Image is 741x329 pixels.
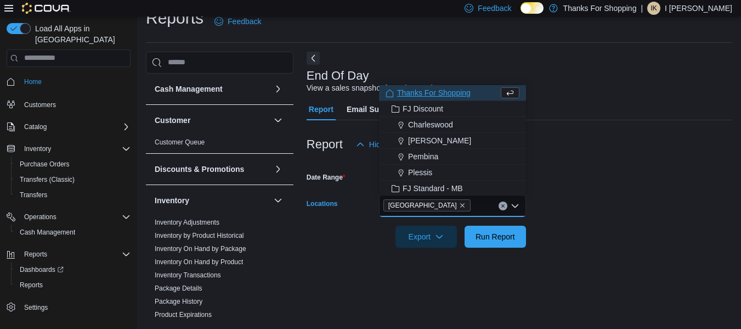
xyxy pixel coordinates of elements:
div: Customer [146,136,293,153]
span: Reports [20,281,43,289]
span: Reports [20,248,131,261]
span: Dashboards [15,263,131,276]
span: Transfers (Classic) [20,175,75,184]
span: Harbour Landing [383,199,471,211]
span: Dashboards [20,265,64,274]
span: Feedback [478,3,511,14]
button: Clear input [499,202,507,210]
span: Plessis [408,167,432,178]
span: Inventory On Hand by Package [155,244,246,253]
span: Catalog [24,122,47,131]
span: [GEOGRAPHIC_DATA] [388,200,457,211]
span: Settings [20,300,131,314]
p: | [641,2,643,15]
a: Package History [155,298,202,305]
span: Reports [24,250,47,259]
button: Inventory [155,195,269,206]
a: Inventory On Hand by Package [155,245,246,253]
a: Inventory Transactions [155,271,221,279]
div: View a sales snapshot for a date or date range. [307,82,467,94]
button: Home [2,74,135,90]
span: Settings [24,303,48,312]
span: Reports [15,278,131,292]
button: Pembina [379,149,526,165]
h1: Reports [146,7,203,29]
a: Customers [20,98,60,111]
button: Discounts & Promotions [155,164,269,175]
span: Transfers [20,191,47,199]
span: Cash Management [15,226,131,239]
button: Cash Management [11,225,135,240]
a: Inventory On Hand by Product [155,258,243,266]
button: Export [395,226,457,248]
span: Inventory [24,144,51,153]
span: Cash Management [20,228,75,237]
button: Discounts & Promotions [271,163,285,176]
a: Dashboards [11,262,135,277]
a: Product Expirations [155,311,212,319]
button: Settings [2,299,135,315]
p: Thanks For Shopping [563,2,637,15]
span: Inventory On Hand by Product [155,258,243,266]
button: Charleswood [379,117,526,133]
span: Feedback [228,16,261,27]
a: Dashboards [15,263,68,276]
a: Package Details [155,285,202,292]
span: FJ Discount [403,103,443,114]
button: Purchase Orders [11,157,135,172]
span: Inventory Transactions [155,271,221,280]
a: Cash Management [15,226,80,239]
span: Home [24,77,42,86]
h3: Cash Management [155,83,223,94]
span: IK [651,2,657,15]
button: Customer [155,115,269,126]
span: Hide Parameters [369,139,427,150]
button: Inventory [271,194,285,207]
button: FJ Standard - MB [379,181,526,197]
span: Operations [24,213,56,221]
span: Catalog [20,120,131,133]
button: Close list of options [511,202,519,210]
h3: Customer [155,115,190,126]
h3: Inventory [155,195,189,206]
button: Thanks For Shopping [379,85,526,101]
button: Run Report [465,226,526,248]
a: Reports [15,278,47,292]
button: Inventory [2,141,135,157]
button: FJ Discount [379,101,526,117]
button: Reports [20,248,52,261]
a: Inventory by Product Historical [155,232,244,239]
h3: Report [307,138,343,151]
button: [PERSON_NAME] [379,133,526,149]
span: Email Subscription [347,98,416,120]
label: Date Range [307,173,346,182]
span: Thanks For Shopping [397,87,471,98]
div: I Kirk [647,2,660,15]
span: Export [402,226,450,248]
span: Customers [20,97,131,111]
span: Customer Queue [155,138,205,147]
button: Customers [2,96,135,112]
button: Operations [20,210,61,224]
button: Catalog [2,119,135,135]
a: Purchase Orders [15,158,74,171]
span: [PERSON_NAME] [408,135,471,146]
button: Customer [271,114,285,127]
span: Inventory [20,142,131,155]
span: Purchase Orders [20,160,70,169]
input: Dark Mode [521,2,544,14]
button: Transfers (Classic) [11,172,135,187]
span: Report [309,98,333,120]
span: Run Report [476,231,515,242]
button: Remove Harbour Landing from selection in this group [459,202,466,209]
button: Catalog [20,120,51,133]
span: Product Expirations [155,310,212,319]
span: Home [20,75,131,88]
span: Pembina [408,151,438,162]
a: Transfers [15,188,52,202]
a: Feedback [210,10,265,32]
button: Reports [11,277,135,293]
button: Reports [2,247,135,262]
span: Transfers (Classic) [15,173,131,186]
